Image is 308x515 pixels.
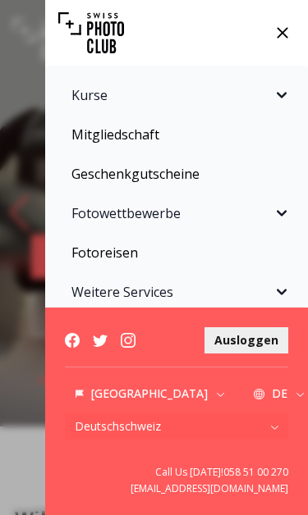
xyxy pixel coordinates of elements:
nav: Sidebar [45,66,308,308]
a: Geschenkgutscheine [55,157,298,190]
a: Call Us [DATE]!058 51 00 270 [65,466,288,479]
b: Ausloggen [214,332,278,349]
span: Kurse [71,85,272,105]
button: Kurse [55,79,298,112]
a: [EMAIL_ADDRESS][DOMAIN_NAME] [65,482,288,495]
span: Fotowettbewerbe [71,203,272,223]
button: Weitere Services [55,276,298,308]
span: Weitere Services [71,282,272,302]
button: Ausloggen [205,327,288,353]
a: Fotoreisen [55,236,298,269]
button: Fotowettbewerbe [55,197,298,230]
a: Mitgliedschaft [55,118,298,151]
button: [GEOGRAPHIC_DATA] [65,381,237,407]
